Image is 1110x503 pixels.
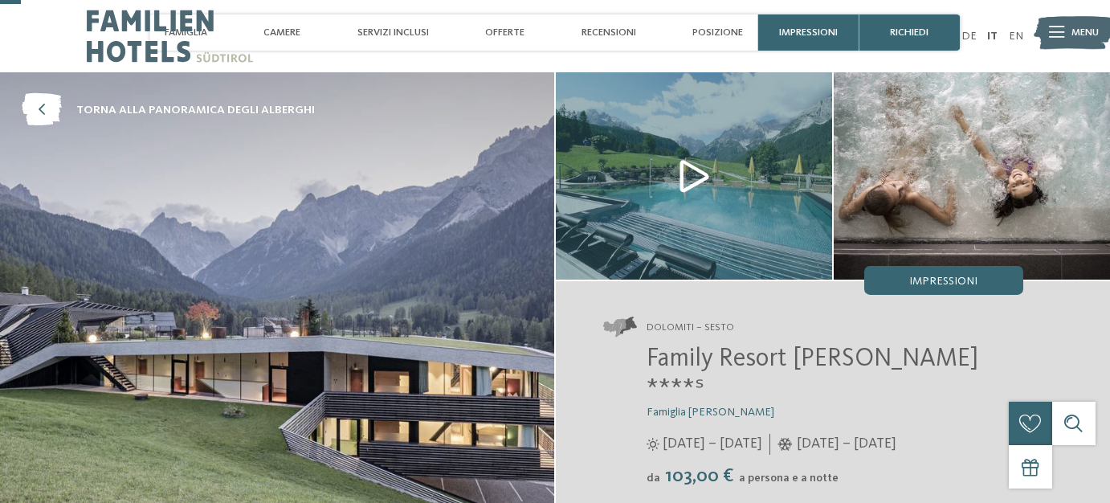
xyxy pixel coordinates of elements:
[647,321,734,335] span: Dolomiti – Sesto
[647,407,774,418] span: Famiglia [PERSON_NAME]
[556,72,832,280] img: Il nostro family hotel a Sesto, il vostro rifugio sulle Dolomiti.
[647,472,660,484] span: da
[647,438,659,451] i: Orari d'apertura estate
[1009,31,1023,42] a: EN
[663,434,762,454] span: [DATE] – [DATE]
[909,276,977,287] span: Impressioni
[22,94,315,127] a: torna alla panoramica degli alberghi
[961,31,977,42] a: DE
[987,31,998,42] a: IT
[834,72,1110,280] img: Il nostro family hotel a Sesto, il vostro rifugio sulle Dolomiti.
[739,472,839,484] span: a persona e a notte
[647,346,978,403] span: Family Resort [PERSON_NAME] ****ˢ
[662,467,737,486] span: 103,00 €
[797,434,896,454] span: [DATE] – [DATE]
[76,102,315,118] span: torna alla panoramica degli alberghi
[777,438,793,451] i: Orari d'apertura inverno
[1071,26,1099,40] span: Menu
